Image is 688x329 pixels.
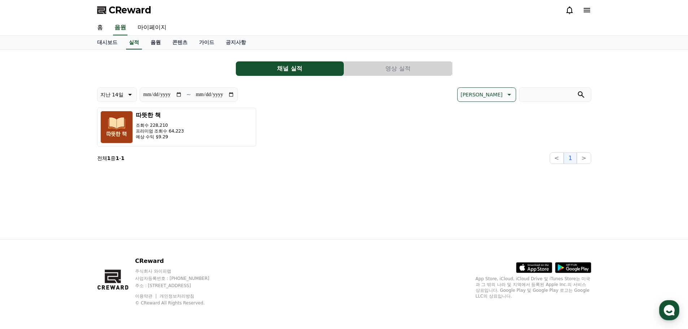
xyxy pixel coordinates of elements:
p: 지난 14일 [100,90,124,100]
a: 대화 [48,229,93,247]
strong: 1 [107,155,111,161]
strong: 1 [121,155,125,161]
a: 이용약관 [135,294,158,299]
a: 음원 [113,20,127,35]
button: [PERSON_NAME] [457,87,516,102]
a: 콘텐츠 [166,36,193,49]
button: 지난 14일 [97,87,137,102]
button: < [550,152,564,164]
p: 예상 수익 $9.29 [136,134,184,140]
button: 1 [564,152,577,164]
a: 공지사항 [220,36,252,49]
span: 대화 [66,240,75,246]
a: CReward [97,4,151,16]
p: 사업자등록번호 : [PHONE_NUMBER] [135,276,223,281]
a: 마이페이지 [132,20,172,35]
p: 조회수 228,210 [136,122,184,128]
p: [PERSON_NAME] [460,90,502,100]
a: 음원 [145,36,166,49]
a: 실적 [126,36,142,49]
p: App Store, iCloud, iCloud Drive 및 iTunes Store는 미국과 그 밖의 나라 및 지역에서 등록된 Apple Inc.의 서비스 상표입니다. Goo... [476,276,591,299]
p: 전체 중 - [97,155,125,162]
a: 개인정보처리방침 [160,294,194,299]
a: 대시보드 [91,36,123,49]
p: 프리미엄 조회수 64,223 [136,128,184,134]
span: 설정 [112,240,120,246]
span: CReward [109,4,151,16]
button: 채널 실적 [236,61,344,76]
a: 홈 [2,229,48,247]
button: 영상 실적 [344,61,452,76]
p: 주소 : [STREET_ADDRESS] [135,283,223,289]
a: 가이드 [193,36,220,49]
img: 따뜻한 책 [100,111,133,143]
p: 주식회사 와이피랩 [135,268,223,274]
span: 홈 [23,240,27,246]
button: 따뜻한 책 조회수 228,210 프리미엄 조회수 64,223 예상 수익 $9.29 [97,108,256,147]
h3: 따뜻한 책 [136,111,184,120]
a: 설정 [93,229,139,247]
strong: 1 [116,155,119,161]
p: ~ [186,90,191,99]
p: CReward [135,257,223,265]
button: > [577,152,591,164]
a: 홈 [91,20,109,35]
p: © CReward All Rights Reserved. [135,300,223,306]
